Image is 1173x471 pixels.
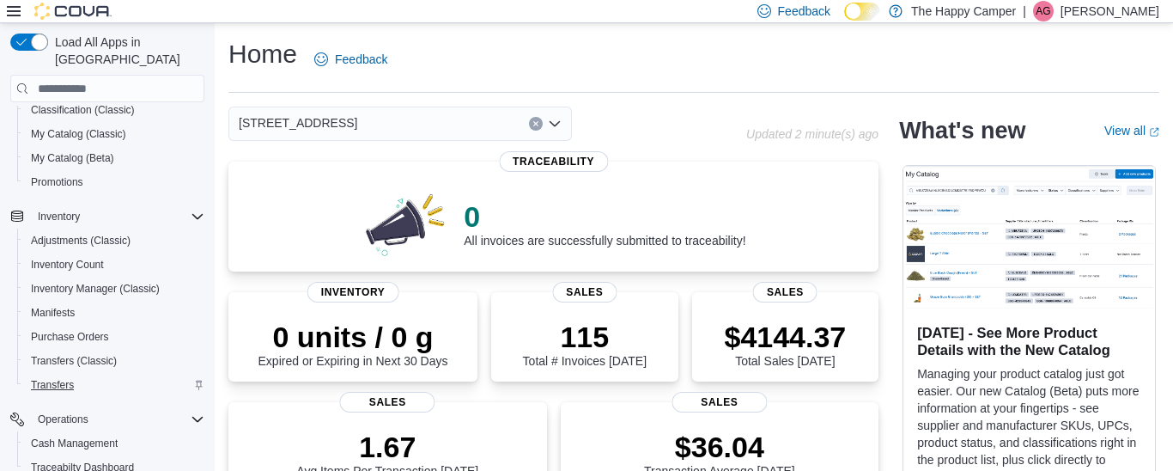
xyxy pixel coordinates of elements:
[17,229,211,253] button: Adjustments (Classic)
[3,407,211,431] button: Operations
[17,146,211,170] button: My Catalog (Beta)
[1036,1,1050,21] span: Ag
[17,301,211,325] button: Manifests
[1104,124,1159,138] a: View allExternal link
[31,127,126,141] span: My Catalog (Classic)
[24,351,124,371] a: Transfers (Classic)
[17,253,211,277] button: Inventory Count
[24,148,204,168] span: My Catalog (Beta)
[24,351,204,371] span: Transfers (Classic)
[24,433,204,454] span: Cash Management
[24,303,204,323] span: Manifests
[228,37,297,71] h1: Home
[464,199,745,248] div: All invoices are successfully submitted to traceability!
[24,100,142,120] a: Classification (Classic)
[340,392,435,413] span: Sales
[24,254,111,275] a: Inventory Count
[48,34,204,68] span: Load All Apps in [GEOGRAPHIC_DATA]
[24,433,125,454] a: Cash Management
[24,230,204,251] span: Adjustments (Classic)
[24,254,204,275] span: Inventory Count
[31,175,83,189] span: Promotions
[724,320,846,354] p: $4144.37
[911,1,1016,21] p: The Happy Camper
[917,324,1141,358] h3: [DATE] - See More Product Details with the New Catalog
[523,320,647,368] div: Total # Invoices [DATE]
[24,375,81,395] a: Transfers
[31,378,74,392] span: Transfers
[307,42,394,76] a: Feedback
[778,3,830,20] span: Feedback
[644,430,795,464] p: $36.04
[746,127,878,141] p: Updated 2 minute(s) ago
[31,258,104,272] span: Inventory Count
[523,320,647,354] p: 115
[38,210,80,223] span: Inventory
[258,320,448,368] div: Expired or Expiring in Next 30 Days
[24,278,204,299] span: Inventory Manager (Classic)
[24,148,121,168] a: My Catalog (Beta)
[31,330,109,344] span: Purchase Orders
[3,205,211,229] button: Inventory
[31,151,114,165] span: My Catalog (Beta)
[24,327,116,347] a: Purchase Orders
[38,413,88,426] span: Operations
[31,437,118,450] span: Cash Management
[258,320,448,354] p: 0 units / 0 g
[844,3,880,21] input: Dark Mode
[753,282,817,303] span: Sales
[17,431,211,456] button: Cash Management
[24,278,167,299] a: Inventory Manager (Classic)
[31,306,75,320] span: Manifests
[24,172,90,193] a: Promotions
[24,375,204,395] span: Transfers
[1023,1,1026,21] p: |
[296,430,478,464] p: 1.67
[17,98,211,122] button: Classification (Classic)
[24,124,133,144] a: My Catalog (Classic)
[499,151,608,172] span: Traceability
[17,325,211,349] button: Purchase Orders
[362,189,451,258] img: 0
[31,409,95,430] button: Operations
[17,349,211,373] button: Transfers (Classic)
[24,327,204,347] span: Purchase Orders
[24,172,204,193] span: Promotions
[31,354,117,368] span: Transfers (Classic)
[24,100,204,120] span: Classification (Classic)
[31,409,204,430] span: Operations
[17,122,211,146] button: My Catalog (Classic)
[335,51,387,68] span: Feedback
[31,282,160,296] span: Inventory Manager (Classic)
[24,303,82,323] a: Manifests
[24,230,137,251] a: Adjustments (Classic)
[1033,1,1054,21] div: Alex goretti
[1061,1,1159,21] p: [PERSON_NAME]
[31,103,135,117] span: Classification (Classic)
[529,117,543,131] button: Clear input
[31,234,131,248] span: Adjustments (Classic)
[672,392,767,413] span: Sales
[31,206,87,227] button: Inventory
[17,373,211,397] button: Transfers
[24,124,204,144] span: My Catalog (Classic)
[899,117,1025,144] h2: What's new
[239,113,357,133] span: [STREET_ADDRESS]
[17,277,211,301] button: Inventory Manager (Classic)
[17,170,211,194] button: Promotions
[548,117,562,131] button: Open list of options
[552,282,617,303] span: Sales
[1149,127,1159,138] svg: External link
[724,320,846,368] div: Total Sales [DATE]
[307,282,399,303] span: Inventory
[31,206,204,227] span: Inventory
[34,3,112,20] img: Cova
[464,199,745,234] p: 0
